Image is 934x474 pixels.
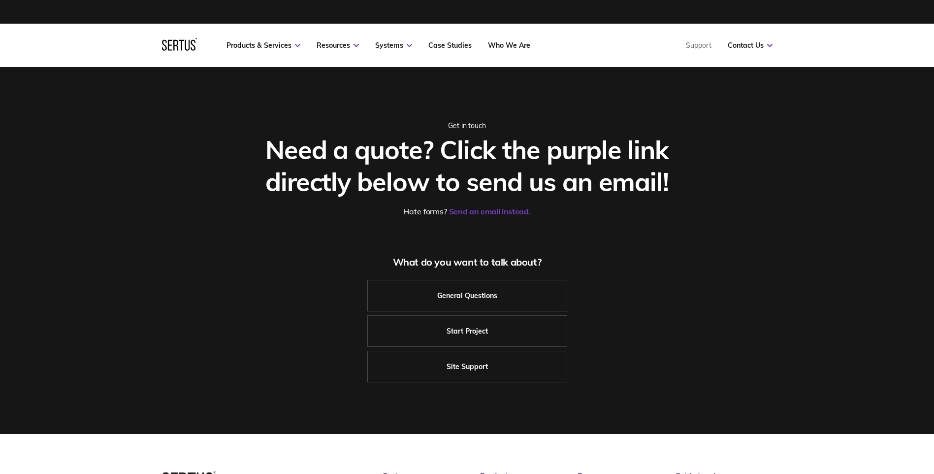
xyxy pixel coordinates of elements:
[247,121,687,130] div: Get in touch
[686,41,711,50] a: Support
[247,134,687,198] div: Need a quote? Click the purple link directly below to send us an email!
[375,41,412,50] a: Systems
[449,206,531,216] a: Send an email instead.
[317,41,359,50] a: Resources
[367,315,567,347] a: Start Project
[247,206,687,216] div: Hate forms?
[428,41,472,50] a: Case Studies
[488,41,530,50] a: Who We Are
[226,41,300,50] a: Products & Services
[367,351,567,382] a: Site Support
[367,280,567,311] a: General Questions
[728,41,773,50] a: Contact Us
[247,256,687,268] div: What do you want to talk about?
